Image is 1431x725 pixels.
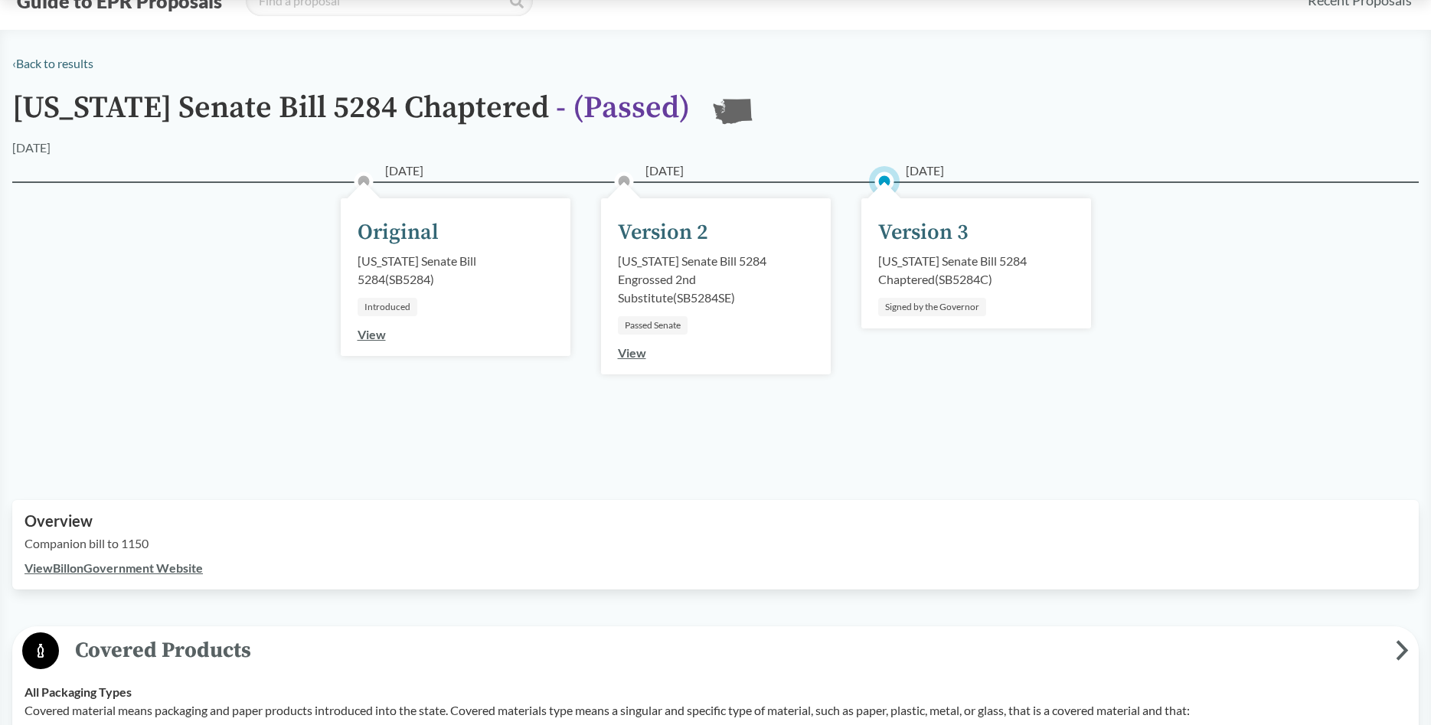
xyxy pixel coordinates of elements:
[25,701,1406,720] p: Covered material means packaging and paper products introduced into the state. Covered materials ...
[12,56,93,70] a: ‹Back to results
[618,217,708,249] div: Version 2
[385,162,423,180] span: [DATE]
[59,633,1396,668] span: Covered Products
[645,162,684,180] span: [DATE]
[25,560,203,575] a: ViewBillonGovernment Website
[556,89,690,127] span: - ( Passed )
[18,632,1413,671] button: Covered Products
[878,217,969,249] div: Version 3
[358,217,439,249] div: Original
[878,252,1074,289] div: [US_STATE] Senate Bill 5284 Chaptered ( SB5284C )
[618,345,646,360] a: View
[878,298,986,316] div: Signed by the Governor
[25,684,132,699] strong: All Packaging Types
[25,534,1406,553] p: Companion bill to 1150
[12,91,690,139] h1: [US_STATE] Senate Bill 5284 Chaptered
[358,298,417,316] div: Introduced
[618,252,814,307] div: [US_STATE] Senate Bill 5284 Engrossed 2nd Substitute ( SB5284SE )
[906,162,944,180] span: [DATE]
[12,139,51,157] div: [DATE]
[358,252,554,289] div: [US_STATE] Senate Bill 5284 ( SB5284 )
[25,512,1406,530] h2: Overview
[358,327,386,341] a: View
[618,316,688,335] div: Passed Senate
